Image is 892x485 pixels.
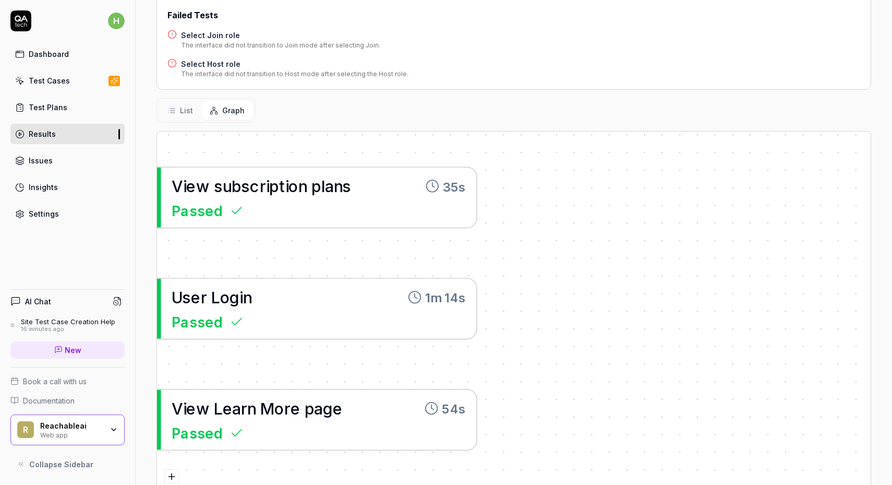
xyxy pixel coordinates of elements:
span: r [260,177,266,195]
span: e [333,399,343,417]
a: Viewsubscriptionplans35sPassed [142,167,477,228]
span: w [196,399,209,417]
h4: Select Host role [181,58,408,69]
span: n [334,177,343,195]
a: Select Join role [181,30,380,41]
span: p [269,177,279,195]
a: Results [10,124,125,144]
div: The interface did not transition to Host mode after selecting the Host role. [181,69,408,79]
span: Collapse Sidebar [29,459,93,470]
span: l [321,177,325,195]
span: i [239,288,243,306]
span: e [186,177,196,195]
span: b [232,177,242,195]
span: L [211,288,220,306]
span: M [260,399,274,417]
span: n [247,399,256,417]
a: Site Test Case Creation Help16 minutes ago [10,317,125,333]
div: Issues [29,155,53,166]
a: Insights [10,177,125,197]
span: Graph [222,105,245,116]
span: o [220,288,230,306]
span: g [323,399,333,417]
span: w [196,177,209,195]
button: Graph [201,101,253,120]
div: Test Plans [29,102,67,113]
a: Dashboard [10,44,125,64]
span: i [285,177,289,195]
button: zoom in [165,470,178,483]
span: p [305,399,315,417]
span: Book a call with us [23,376,87,387]
span: s [182,288,191,306]
span: s [241,177,250,195]
div: Insights [29,182,58,193]
span: u [223,177,232,195]
time: 1m 14s [425,288,466,306]
a: Settings [10,204,125,224]
div: Site Test Case Creation Help [21,317,115,326]
span: Documentation [23,395,75,406]
span: e [186,399,196,417]
span: s [342,177,351,195]
span: Passed [172,311,223,333]
a: Test Cases [10,70,125,91]
span: New [65,345,81,356]
span: r [241,399,247,417]
span: a [314,399,323,417]
a: ViewLearnMorepage54sPassed [142,389,477,451]
span: i [183,177,187,195]
a: UserLogin1m 14sPassed [142,278,477,339]
span: s [214,177,223,195]
a: Book a call with us [10,376,125,387]
div: Settings [29,208,59,219]
span: h [108,13,125,29]
span: o [274,399,284,417]
span: L [214,399,223,417]
span: c [250,177,260,195]
button: RReachableaiWeb app [10,415,125,446]
time: 35s [443,177,466,195]
span: List [180,105,193,116]
div: Dashboard [29,49,69,60]
span: a [232,399,241,417]
span: e [223,399,233,417]
a: Issues [10,150,125,171]
div: Failed Tests [167,9,860,21]
span: o [288,177,298,195]
button: h [108,10,125,31]
a: Documentation [10,395,125,406]
a: Test Plans [10,97,125,117]
span: i [183,399,187,417]
a: New [10,341,125,359]
time: 54s [442,399,466,417]
span: g [230,288,239,306]
span: a [325,177,334,195]
div: 16 minutes ago [21,326,115,333]
div: Reachableai [40,421,103,431]
span: p [311,177,321,195]
h4: AI Chat [25,296,51,307]
span: U [172,288,182,306]
span: n [298,177,307,195]
div: The interface did not transition to Join mode after selecting Join. [181,41,380,50]
div: Test Cases [29,75,70,86]
span: R [17,421,34,438]
span: e [191,288,201,306]
div: Web app [40,430,103,439]
span: Passed [172,200,223,221]
span: e [291,399,300,417]
span: V [172,399,183,417]
button: Collapse Sidebar [10,454,125,475]
span: r [284,399,291,417]
span: Passed [172,422,223,443]
span: t [279,177,285,195]
button: List [159,101,201,120]
span: n [243,288,252,306]
span: i [266,177,270,195]
span: V [172,177,183,195]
